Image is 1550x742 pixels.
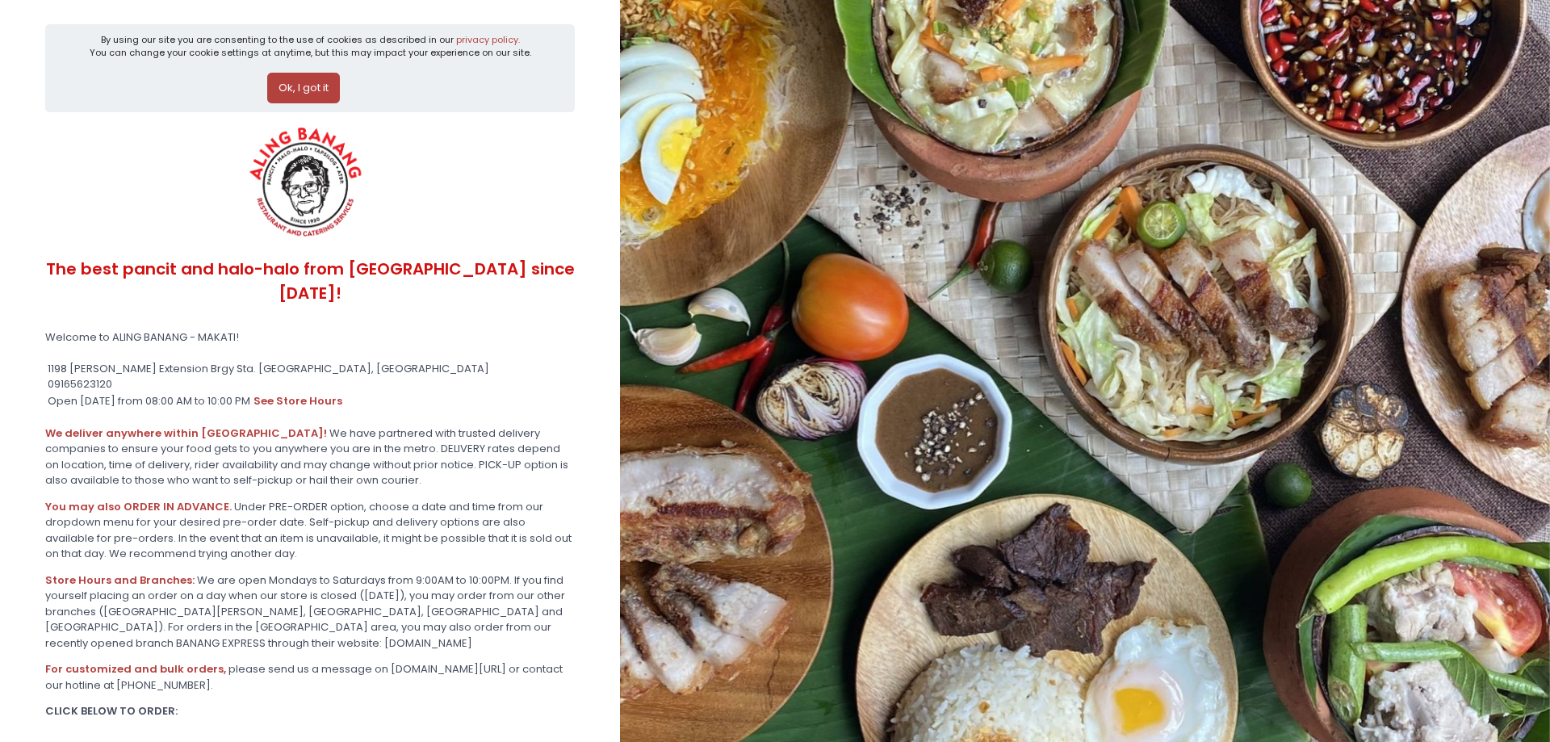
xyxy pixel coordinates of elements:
b: You may also ORDER IN ADVANCE. [45,499,232,514]
div: We are open Mondays to Saturdays from 9:00AM to 10:00PM. If you find yourself placing an order on... [45,572,575,652]
b: Store Hours and Branches: [45,572,195,588]
div: Welcome to ALING BANANG - MAKATI! [45,329,575,346]
a: privacy policy. [456,33,520,46]
div: please send us a message on [DOMAIN_NAME][URL] or contact our hotline at [PHONE_NUMBER]. [45,661,575,693]
div: Open [DATE] from 08:00 AM to 10:00 PM [45,392,575,410]
button: see store hours [253,392,343,410]
div: The best pancit and halo-halo from [GEOGRAPHIC_DATA] since [DATE]! [45,244,575,319]
div: CLICK BELOW TO ORDER: [45,703,575,719]
button: Ok, I got it [267,73,340,103]
img: ALING BANANG [240,123,375,244]
div: Under PRE-ORDER option, choose a date and time from our dropdown menu for your desired pre-order ... [45,499,575,562]
div: By using our site you are consenting to the use of cookies as described in our You can change you... [90,33,531,60]
div: 1198 [PERSON_NAME] Extension Brgy Sta. [GEOGRAPHIC_DATA], [GEOGRAPHIC_DATA] [45,361,575,377]
div: 09165623120 [45,376,575,392]
div: We have partnered with trusted delivery companies to ensure your food gets to you anywhere you ar... [45,425,575,488]
b: For customized and bulk orders, [45,661,226,677]
b: We deliver anywhere within [GEOGRAPHIC_DATA]! [45,425,327,441]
